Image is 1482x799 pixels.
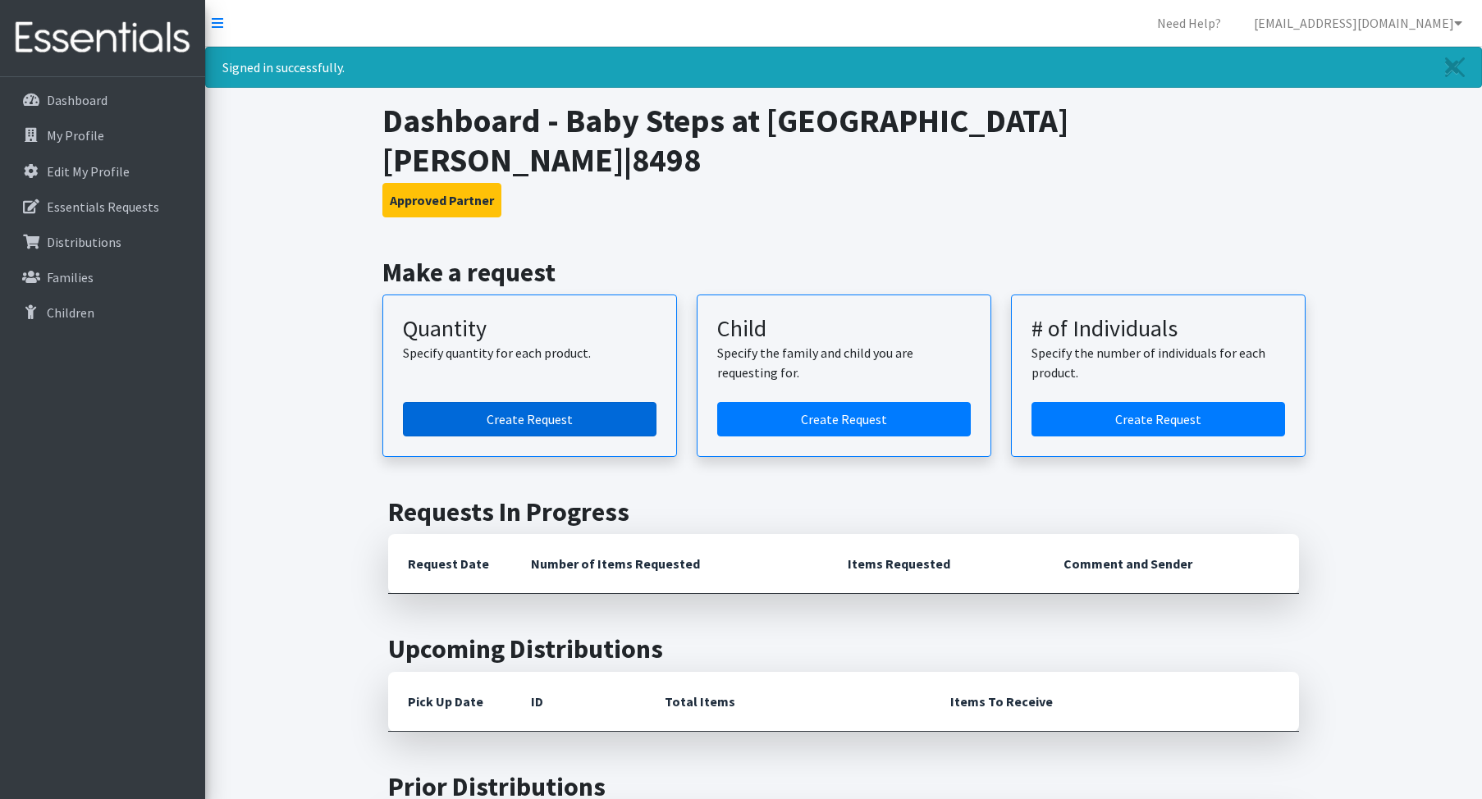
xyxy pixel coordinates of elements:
[47,234,121,250] p: Distributions
[47,269,94,285] p: Families
[1031,315,1285,343] h3: # of Individuals
[388,672,511,732] th: Pick Up Date
[717,315,971,343] h3: Child
[403,315,656,343] h3: Quantity
[1144,7,1234,39] a: Need Help?
[7,226,199,258] a: Distributions
[403,343,656,363] p: Specify quantity for each product.
[645,672,931,732] th: Total Items
[388,633,1299,664] h2: Upcoming Distributions
[47,92,107,108] p: Dashboard
[717,343,971,382] p: Specify the family and child you are requesting for.
[828,534,1044,594] th: Items Requested
[403,402,656,436] a: Create a request by quantity
[717,402,971,436] a: Create a request for a child or family
[1241,7,1475,39] a: [EMAIL_ADDRESS][DOMAIN_NAME]
[7,190,199,223] a: Essentials Requests
[47,199,159,215] p: Essentials Requests
[7,155,199,188] a: Edit My Profile
[47,304,94,321] p: Children
[511,672,645,732] th: ID
[1429,48,1481,87] a: Close
[7,119,199,152] a: My Profile
[382,257,1306,288] h2: Make a request
[511,534,828,594] th: Number of Items Requested
[47,127,104,144] p: My Profile
[1031,402,1285,436] a: Create a request by number of individuals
[1044,534,1299,594] th: Comment and Sender
[388,496,1299,527] h2: Requests In Progress
[7,11,199,66] img: HumanEssentials
[7,261,199,294] a: Families
[7,84,199,116] a: Dashboard
[388,534,511,594] th: Request Date
[7,296,199,329] a: Children
[382,101,1306,180] h1: Dashboard - Baby Steps at [GEOGRAPHIC_DATA][PERSON_NAME]|8498
[47,163,130,180] p: Edit My Profile
[205,47,1482,88] div: Signed in successfully.
[931,672,1299,732] th: Items To Receive
[1031,343,1285,382] p: Specify the number of individuals for each product.
[382,183,501,217] button: Approved Partner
